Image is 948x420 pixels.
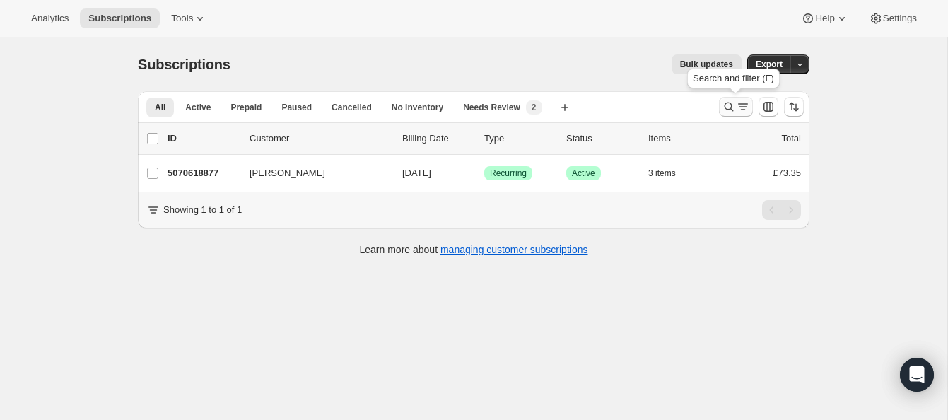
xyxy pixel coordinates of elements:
span: Subscriptions [138,57,230,72]
span: Active [572,168,595,179]
a: managing customer subscriptions [440,244,588,255]
span: Prepaid [230,102,262,113]
nav: Pagination [762,200,801,220]
span: [PERSON_NAME] [250,166,325,180]
span: Active [185,102,211,113]
p: Showing 1 to 1 of 1 [163,203,242,217]
span: [DATE] [402,168,431,178]
span: No inventory [392,102,443,113]
button: Subscriptions [80,8,160,28]
p: Status [566,132,637,146]
p: Billing Date [402,132,473,146]
span: Export [756,59,783,70]
span: Bulk updates [680,59,733,70]
div: Items [648,132,719,146]
button: Search and filter results [719,97,753,117]
p: ID [168,132,238,146]
div: Open Intercom Messenger [900,358,934,392]
span: £73.35 [773,168,801,178]
button: [PERSON_NAME] [241,162,382,185]
p: Total [782,132,801,146]
div: Type [484,132,555,146]
div: 5070618877[PERSON_NAME][DATE]SuccessRecurringSuccessActive3 items£73.35 [168,163,801,183]
button: Sort the results [784,97,804,117]
span: Analytics [31,13,69,24]
span: Tools [171,13,193,24]
span: Help [815,13,834,24]
button: Settings [860,8,925,28]
button: Analytics [23,8,77,28]
button: 3 items [648,163,691,183]
span: All [155,102,165,113]
button: Create new view [554,98,576,117]
button: Bulk updates [672,54,742,74]
span: 2 [532,102,537,113]
span: 3 items [648,168,676,179]
button: Customize table column order and visibility [759,97,778,117]
span: Needs Review [463,102,520,113]
button: Export [747,54,791,74]
p: Customer [250,132,391,146]
span: Subscriptions [88,13,151,24]
p: Learn more about [360,243,588,257]
span: Settings [883,13,917,24]
p: 5070618877 [168,166,238,180]
div: IDCustomerBilling DateTypeStatusItemsTotal [168,132,801,146]
span: Paused [281,102,312,113]
button: Tools [163,8,216,28]
span: Recurring [490,168,527,179]
button: Help [792,8,857,28]
span: Cancelled [332,102,372,113]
